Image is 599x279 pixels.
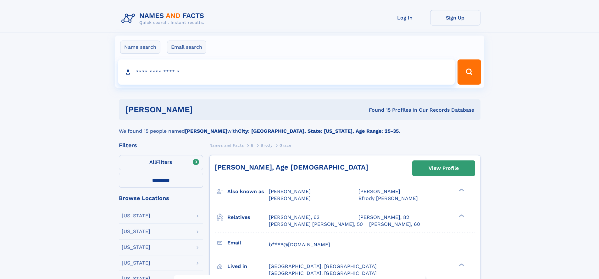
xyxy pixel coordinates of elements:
[119,142,203,148] div: Filters
[281,107,474,114] div: Found 15 Profiles In Our Records Database
[120,41,160,54] label: Name search
[122,245,150,250] div: [US_STATE]
[269,188,311,194] span: [PERSON_NAME]
[413,161,475,176] a: View Profile
[119,195,203,201] div: Browse Locations
[119,120,480,135] div: We found 15 people named with .
[209,141,244,149] a: Names and Facts
[269,195,311,201] span: [PERSON_NAME]
[119,155,203,170] label: Filters
[269,214,319,221] a: [PERSON_NAME], 63
[119,10,209,27] img: Logo Names and Facts
[122,213,150,218] div: [US_STATE]
[251,143,254,148] span: B
[380,10,430,25] a: Log In
[238,128,399,134] b: City: [GEOGRAPHIC_DATA], State: [US_STATE], Age Range: 25-35
[215,163,368,171] a: [PERSON_NAME], Age [DEMOGRAPHIC_DATA]
[358,214,409,221] a: [PERSON_NAME], 82
[269,263,377,269] span: [GEOGRAPHIC_DATA], [GEOGRAPHIC_DATA]
[118,59,455,85] input: search input
[430,10,480,25] a: Sign Up
[122,260,150,265] div: [US_STATE]
[122,229,150,234] div: [US_STATE]
[185,128,227,134] b: [PERSON_NAME]
[457,214,465,218] div: ❯
[149,159,156,165] span: All
[227,237,269,248] h3: Email
[227,186,269,197] h3: Also known as
[358,195,418,201] span: Bfrody [PERSON_NAME]
[429,161,459,176] div: View Profile
[227,261,269,272] h3: Lived in
[369,221,420,228] a: [PERSON_NAME], 60
[280,143,291,148] span: Grace
[167,41,206,54] label: Email search
[269,270,377,276] span: [GEOGRAPHIC_DATA], [GEOGRAPHIC_DATA]
[227,212,269,223] h3: Relatives
[261,141,272,149] a: Brody
[269,221,363,228] a: [PERSON_NAME] [PERSON_NAME], 50
[358,188,400,194] span: [PERSON_NAME]
[251,141,254,149] a: B
[125,106,281,114] h1: [PERSON_NAME]
[457,188,465,192] div: ❯
[457,263,465,267] div: ❯
[261,143,272,148] span: Brody
[458,59,481,85] button: Search Button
